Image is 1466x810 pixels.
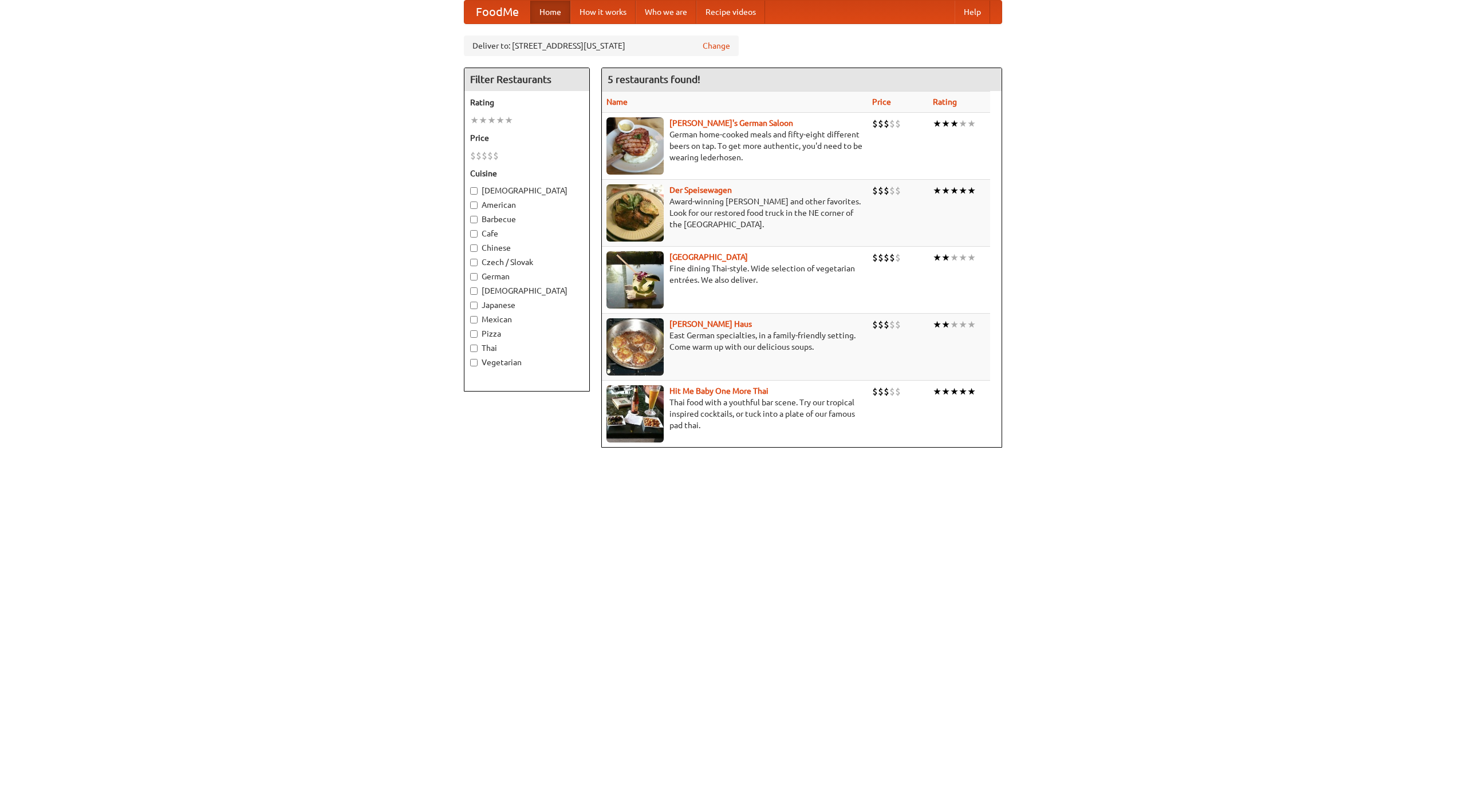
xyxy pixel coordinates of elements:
li: $ [884,251,889,264]
input: Czech / Slovak [470,259,478,266]
li: ★ [967,251,976,264]
a: Hit Me Baby One More Thai [669,386,769,396]
li: ★ [959,184,967,197]
a: Der Speisewagen [669,185,732,195]
label: American [470,199,584,211]
a: Rating [933,97,957,106]
li: ★ [496,114,505,127]
li: $ [872,251,878,264]
li: ★ [933,318,941,331]
a: [GEOGRAPHIC_DATA] [669,252,748,262]
li: $ [889,318,895,331]
p: East German specialties, in a family-friendly setting. Come warm up with our delicious soups. [606,330,863,353]
li: $ [872,117,878,130]
li: $ [889,385,895,398]
li: $ [889,184,895,197]
img: satay.jpg [606,251,664,309]
li: ★ [950,117,959,130]
input: [DEMOGRAPHIC_DATA] [470,287,478,295]
li: ★ [950,385,959,398]
p: Award-winning [PERSON_NAME] and other favorites. Look for our restored food truck in the NE corne... [606,196,863,230]
li: ★ [941,318,950,331]
h4: Filter Restaurants [464,68,589,91]
li: $ [482,149,487,162]
li: $ [878,184,884,197]
a: Who we are [636,1,696,23]
img: babythai.jpg [606,385,664,442]
a: Help [955,1,990,23]
li: ★ [941,184,950,197]
li: $ [884,385,889,398]
li: $ [470,149,476,162]
a: Home [530,1,570,23]
li: ★ [959,385,967,398]
li: ★ [470,114,479,127]
li: $ [884,117,889,130]
li: $ [872,385,878,398]
li: $ [487,149,493,162]
li: $ [878,318,884,331]
li: ★ [950,318,959,331]
label: Cafe [470,228,584,239]
input: Mexican [470,316,478,323]
li: $ [895,251,901,264]
label: Pizza [470,328,584,339]
li: $ [889,117,895,130]
li: ★ [959,117,967,130]
a: How it works [570,1,636,23]
a: FoodMe [464,1,530,23]
input: Japanese [470,302,478,309]
a: [PERSON_NAME] Haus [669,319,752,329]
a: Name [606,97,628,106]
a: [PERSON_NAME]'s German Saloon [669,118,793,128]
img: kohlhaus.jpg [606,318,664,376]
input: [DEMOGRAPHIC_DATA] [470,187,478,195]
li: $ [895,385,901,398]
li: ★ [959,318,967,331]
li: $ [889,251,895,264]
h5: Price [470,132,584,144]
li: $ [884,318,889,331]
label: Vegetarian [470,357,584,368]
li: ★ [933,385,941,398]
li: ★ [959,251,967,264]
label: Chinese [470,242,584,254]
a: Price [872,97,891,106]
li: $ [878,117,884,130]
label: [DEMOGRAPHIC_DATA] [470,285,584,297]
input: Cafe [470,230,478,238]
li: ★ [933,184,941,197]
input: Chinese [470,244,478,252]
li: ★ [941,385,950,398]
p: Thai food with a youthful bar scene. Try our tropical inspired cocktails, or tuck into a plate of... [606,397,863,431]
li: ★ [941,117,950,130]
li: ★ [950,184,959,197]
li: ★ [967,385,976,398]
li: $ [872,318,878,331]
label: Thai [470,342,584,354]
li: ★ [950,251,959,264]
li: $ [493,149,499,162]
label: [DEMOGRAPHIC_DATA] [470,185,584,196]
label: Mexican [470,314,584,325]
p: Fine dining Thai-style. Wide selection of vegetarian entrées. We also deliver. [606,263,863,286]
li: ★ [487,114,496,127]
label: Japanese [470,299,584,311]
img: speisewagen.jpg [606,184,664,242]
input: German [470,273,478,280]
input: American [470,201,478,209]
h5: Rating [470,97,584,108]
input: Thai [470,345,478,352]
img: esthers.jpg [606,117,664,175]
li: $ [895,184,901,197]
li: $ [476,149,482,162]
label: German [470,271,584,282]
li: ★ [933,117,941,130]
li: ★ [967,184,976,197]
ng-pluralize: 5 restaurants found! [608,74,700,85]
li: $ [895,117,901,130]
